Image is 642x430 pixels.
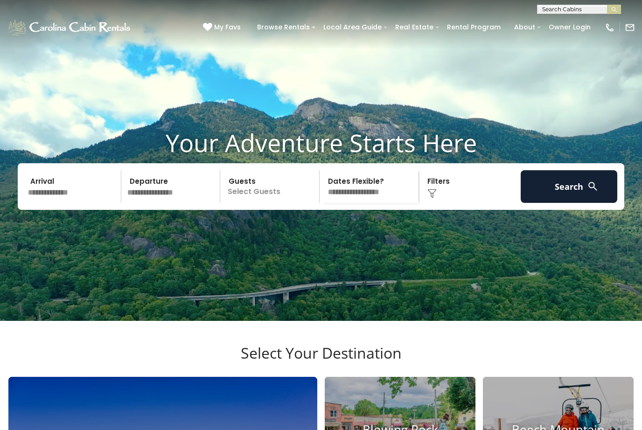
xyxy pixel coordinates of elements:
[442,20,505,35] a: Rental Program
[391,20,438,35] a: Real Estate
[7,344,635,377] h3: Select Your Destination
[319,20,386,35] a: Local Area Guide
[427,189,437,198] img: filter--v1.png
[605,22,615,33] img: phone-regular-white.png
[7,18,133,37] img: White-1-1-2.png
[252,20,314,35] a: Browse Rentals
[203,22,243,33] a: My Favs
[223,170,319,203] p: Select Guests
[214,22,241,32] span: My Favs
[587,180,599,192] img: search-regular-white.png
[509,20,540,35] a: About
[544,20,595,35] a: Owner Login
[7,128,635,157] h1: Your Adventure Starts Here
[521,170,617,203] button: Search
[625,22,635,33] img: mail-regular-white.png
